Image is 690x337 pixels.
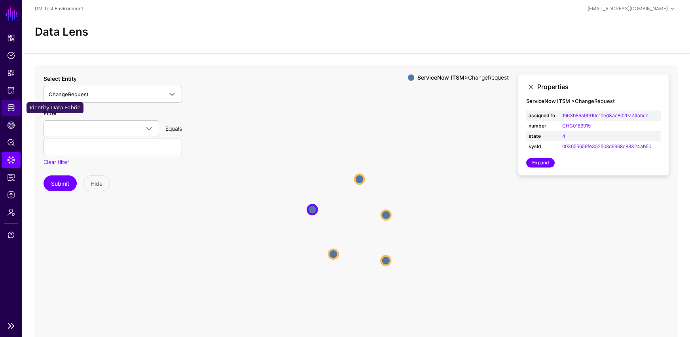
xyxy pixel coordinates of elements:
h2: Data Lens [35,25,88,39]
a: 1963b86a9f610e10ed3ae8029724abce [562,112,648,118]
span: Reports [7,173,15,181]
span: Dashboard [7,34,15,42]
div: Equals [162,124,185,133]
a: Reports [2,169,21,185]
strong: ServiceNow ITSM [417,74,464,81]
button: Submit [44,175,77,191]
span: Identity Data Fabric [7,104,15,112]
span: Protected Systems [7,86,15,94]
button: Hide [83,175,110,191]
a: SGNL [5,5,18,22]
a: Logs [2,187,21,203]
a: Identity Data Fabric [2,100,21,116]
a: Data Lens [2,152,21,168]
a: Protected Systems [2,82,21,98]
a: Admin [2,204,21,220]
h3: Properties [537,83,661,91]
strong: number [529,122,557,129]
span: Support [7,231,15,239]
a: Policies [2,48,21,63]
div: [EMAIL_ADDRESS][DOMAIN_NAME] [588,5,668,12]
a: GM Test Environment [35,6,83,11]
span: CAEP Hub [7,121,15,129]
div: > ChangeRequest [416,74,510,81]
a: CAEP Hub [2,117,21,133]
span: Policy Lens [7,139,15,147]
strong: assignedTo [529,112,557,119]
a: Snippets [2,65,21,81]
strong: ServiceNow ITSM > [526,98,575,104]
span: ChangeRequest [49,91,89,97]
a: CHG0186915 [562,123,591,129]
a: 4 [562,133,565,139]
strong: state [529,133,557,140]
a: Dashboard [2,30,21,46]
label: Select Entity [44,74,77,83]
h4: ChangeRequest [526,98,661,105]
a: 003655659fe352508d9968c88324ab50 [562,143,651,149]
a: Clear filter [44,159,69,165]
span: Policies [7,51,15,59]
strong: sysId [529,143,557,150]
a: Expand [526,158,555,168]
a: Policy Lens [2,135,21,150]
span: Logs [7,191,15,199]
span: Data Lens [7,156,15,164]
span: Snippets [7,69,15,77]
div: Identity Data Fabric [27,102,83,113]
span: Admin [7,208,15,216]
